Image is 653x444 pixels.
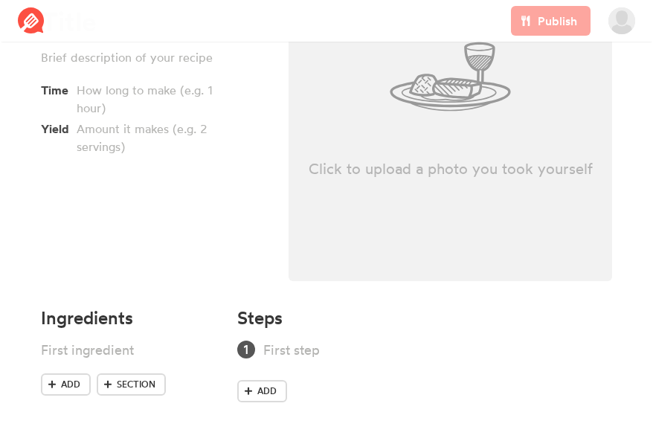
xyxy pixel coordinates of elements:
img: User's avatar [608,7,635,34]
p: Click to upload a photo you took yourself [289,158,612,179]
h4: Ingredients [41,308,219,328]
span: Add [257,385,277,398]
h4: Steps [237,308,283,328]
span: Section [117,378,155,391]
span: Time [41,78,77,99]
span: Yield [41,117,77,138]
span: Add [61,378,80,391]
img: Reciplate [18,7,45,34]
